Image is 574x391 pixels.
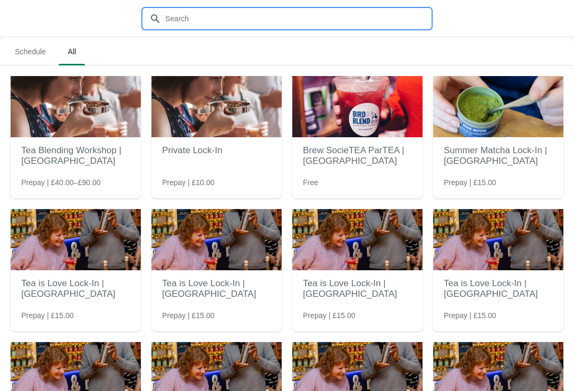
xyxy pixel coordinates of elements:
h2: Tea Blending Workshop | [GEOGRAPHIC_DATA] [21,140,130,172]
span: Prepay | £15.00 [444,310,496,321]
img: Tea is Love Lock-In | Cardiff [433,209,563,270]
span: All [58,42,85,61]
h2: Tea is Love Lock-In | [GEOGRAPHIC_DATA] [21,273,130,305]
h2: Tea is Love Lock-In | [GEOGRAPHIC_DATA] [444,273,553,305]
img: Private Lock-In [151,76,282,137]
span: Prepay | £15.00 [303,310,356,321]
span: Schedule [6,42,54,61]
img: Summer Matcha Lock-In | Brighton [433,76,563,137]
span: Prepay | £15.00 [444,177,496,188]
span: Prepay | £15.00 [21,310,74,321]
img: Tea is Love Lock-In | Bristol [292,209,423,270]
img: Tea is Love Lock-In | Brighton [11,209,141,270]
img: Tea is Love Lock-In | London Borough [151,209,282,270]
h2: Private Lock-In [162,140,271,161]
h2: Tea is Love Lock-In | [GEOGRAPHIC_DATA] [303,273,412,305]
span: Prepay | £15.00 [162,310,215,321]
img: Brew SocieTEA ParTEA | Nottingham [292,76,423,137]
h2: Brew SocieTEA ParTEA | [GEOGRAPHIC_DATA] [303,140,412,172]
img: Tea Blending Workshop | Manchester [11,76,141,137]
span: Prepay | £10.00 [162,177,215,188]
input: Search [165,9,430,28]
span: Prepay | £40.00–£90.00 [21,177,100,188]
h2: Summer Matcha Lock-In | [GEOGRAPHIC_DATA] [444,140,553,172]
h2: Tea is Love Lock-In | [GEOGRAPHIC_DATA] [162,273,271,305]
span: Free [303,177,318,188]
